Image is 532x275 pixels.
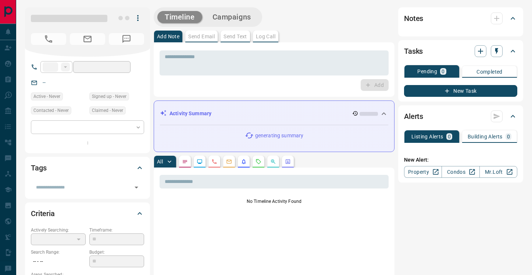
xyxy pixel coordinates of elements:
p: New Alert: [404,156,517,164]
a: -- [43,80,46,85]
svg: Agent Actions [285,159,291,165]
h2: Alerts [404,110,423,122]
p: All [157,159,163,164]
p: Activity Summary [169,110,211,117]
div: Tasks [404,42,517,60]
span: No Email [70,33,105,45]
p: 0 [448,134,451,139]
p: Budget: [89,249,144,255]
svg: Notes [182,159,188,165]
a: Property [404,166,442,178]
p: Listing Alerts [411,134,443,139]
span: Signed up - Never [92,93,126,100]
div: Criteria [31,205,144,222]
svg: Lead Browsing Activity [197,159,203,165]
a: Mr.Loft [479,166,517,178]
div: Tags [31,159,144,177]
svg: Calls [211,159,217,165]
p: -- - -- [31,255,86,268]
svg: Opportunities [270,159,276,165]
p: Timeframe: [89,227,144,233]
p: No Timeline Activity Found [160,198,389,205]
p: Building Alerts [468,134,503,139]
p: 0 [507,134,510,139]
p: Actively Searching: [31,227,86,233]
svg: Requests [256,159,261,165]
h2: Tasks [404,45,423,57]
button: Timeline [157,11,202,23]
p: Completed [476,69,503,74]
button: New Task [404,85,517,97]
h2: Criteria [31,208,55,219]
p: generating summary [255,132,303,140]
span: Claimed - Never [92,107,123,114]
p: Search Range: [31,249,86,255]
h2: Tags [31,162,46,174]
p: Add Note [157,34,179,39]
span: No Number [109,33,144,45]
button: Open [131,182,142,193]
svg: Emails [226,159,232,165]
button: Campaigns [205,11,258,23]
p: Pending [417,69,437,74]
span: Active - Never [33,93,60,100]
h2: Notes [404,13,423,24]
div: Activity Summary [160,107,388,120]
span: No Number [31,33,66,45]
div: Notes [404,10,517,27]
a: Condos [442,166,479,178]
div: Alerts [404,107,517,125]
span: Contacted - Never [33,107,69,114]
p: 0 [442,69,444,74]
svg: Listing Alerts [241,159,247,165]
